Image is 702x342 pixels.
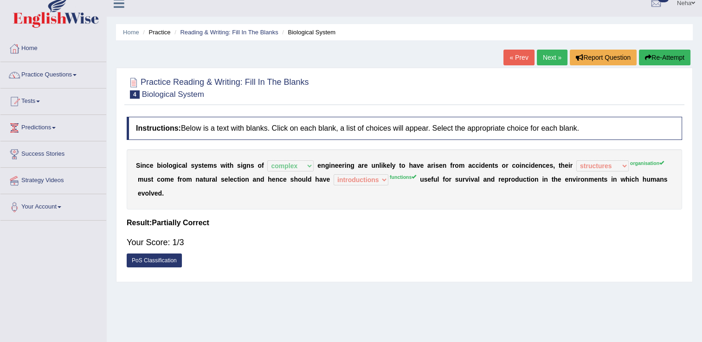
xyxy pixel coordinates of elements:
b: h [625,176,630,183]
b: d [491,176,495,183]
div: Your Score: 1/3 [127,231,682,253]
b: t [492,162,495,169]
b: l [390,162,392,169]
b: e [558,176,561,183]
b: e [272,176,276,183]
b: l [228,176,230,183]
b: u [433,176,438,183]
b: r [342,162,344,169]
b: u [302,176,306,183]
b: c [279,176,283,183]
b: o [145,190,149,197]
b: e [204,162,207,169]
b: u [371,162,375,169]
b: h [315,176,319,183]
h4: Result: [127,219,682,227]
b: c [178,162,182,169]
b: i [241,162,243,169]
b: n [584,176,588,183]
b: v [470,176,474,183]
b: o [580,176,585,183]
b: y [194,162,198,169]
b: d [260,176,264,183]
b: n [276,176,280,183]
b: . [162,190,164,197]
b: n [535,176,539,183]
b: e [317,162,321,169]
b: n [598,176,602,183]
b: t [602,176,604,183]
b: c [146,162,150,169]
b: t [203,176,206,183]
b: m [138,176,143,183]
b: , [553,162,555,169]
b: i [329,162,331,169]
button: Report Question [570,50,637,65]
b: i [630,176,631,183]
a: Next » [537,50,567,65]
b: m [186,176,192,183]
b: g [350,162,354,169]
b: e [150,162,154,169]
b: r [509,176,511,183]
b: r [180,176,182,183]
b: l [186,162,187,169]
b: o [445,176,449,183]
b: h [230,162,234,169]
b: l [379,162,381,169]
b: o [182,176,187,183]
b: t [399,162,401,169]
b: v [142,190,145,197]
b: e [565,176,568,183]
b: h [560,162,565,169]
b: r [570,162,573,169]
b: h [635,176,639,183]
button: Re-Attempt [639,50,690,65]
b: h [294,176,298,183]
b: n [660,176,664,183]
b: i [140,162,142,169]
a: Strategy Videos [0,168,106,191]
b: e [225,176,228,183]
b: a [427,162,431,169]
b: t [551,176,554,183]
b: n [568,176,573,183]
b: Instructions: [136,124,181,132]
b: n [544,176,548,183]
b: g [243,162,247,169]
b: o [241,176,245,183]
a: PoS Classification [127,253,182,267]
b: e [364,162,368,169]
a: Predictions [0,115,106,138]
b: a [319,176,323,183]
b: c [157,176,161,183]
b: u [458,176,463,183]
b: a [413,162,417,169]
b: i [225,162,227,169]
b: o [298,176,302,183]
b: t [227,162,230,169]
b: r [506,162,508,169]
b: n [522,162,526,169]
b: h [268,176,272,183]
b: k [383,162,386,169]
b: e [170,176,174,183]
b: n [245,176,249,183]
b: h [409,162,413,169]
b: o [511,176,515,183]
b: s [221,176,225,183]
b: n [538,162,542,169]
b: u [646,176,650,183]
b: i [433,162,435,169]
b: o [168,162,173,169]
b: n [256,176,260,183]
sup: functions [390,174,416,180]
b: c [631,176,635,183]
b: e [565,162,568,169]
b: l [437,176,439,183]
span: 4 [130,90,140,99]
b: e [594,176,598,183]
b: n [489,162,493,169]
b: s [213,162,217,169]
b: s [237,162,241,169]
